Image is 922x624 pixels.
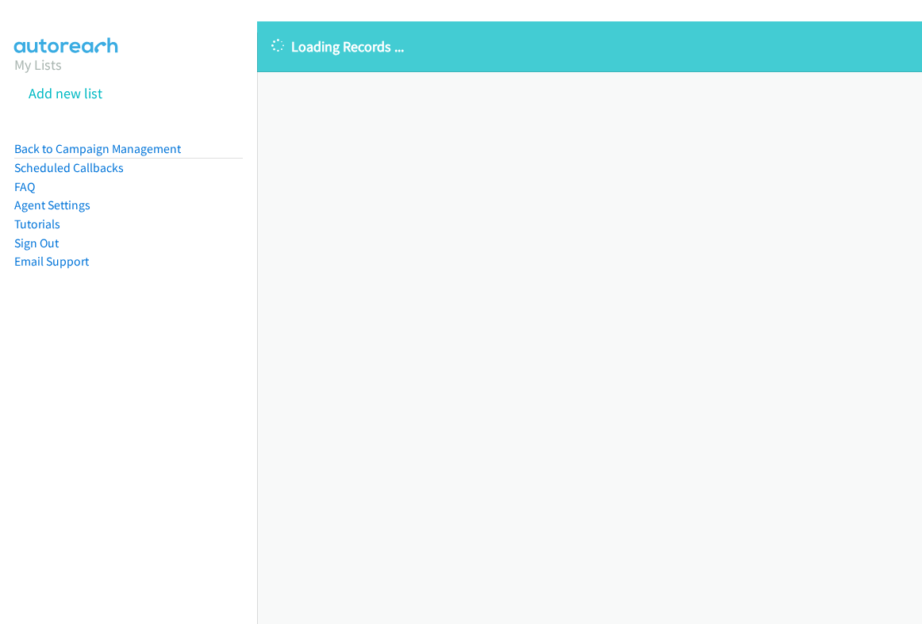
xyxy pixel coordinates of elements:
[14,197,90,212] a: Agent Settings
[14,141,181,156] a: Back to Campaign Management
[29,84,102,102] a: Add new list
[14,56,62,74] a: My Lists
[271,36,908,57] p: Loading Records ...
[14,235,59,251] a: Sign Out
[14,254,89,269] a: Email Support
[14,216,60,232] a: Tutorials
[14,179,35,194] a: FAQ
[14,160,124,175] a: Scheduled Callbacks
